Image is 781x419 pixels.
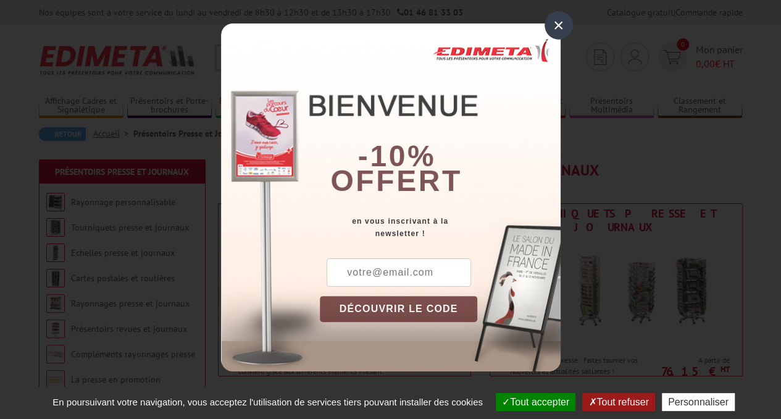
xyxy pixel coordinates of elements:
[320,215,561,240] div: en vous inscrivant à la newsletter !
[545,11,573,40] div: ×
[662,393,735,411] button: Personnaliser (fenêtre modale)
[496,393,575,411] button: Tout accepter
[320,296,478,322] button: DÉCOUVRIR LE CODE
[358,140,436,172] b: -10%
[327,258,471,287] input: votre@email.com
[582,393,654,411] button: Tout refuser
[330,164,462,197] font: offert
[46,397,489,407] span: En poursuivant votre navigation, vous acceptez l'utilisation de services tiers pouvant installer ...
